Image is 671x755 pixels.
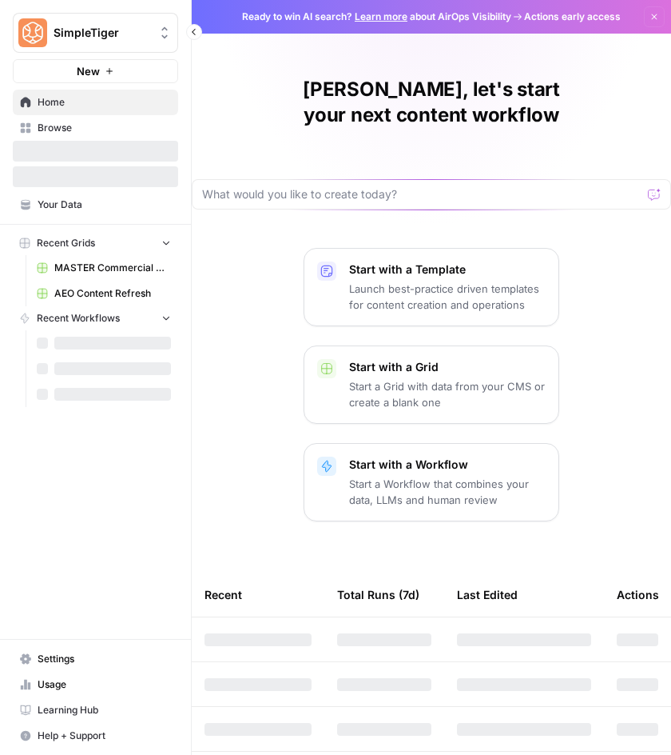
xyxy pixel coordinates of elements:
button: Workspace: SimpleTiger [13,13,178,53]
div: Total Runs (7d) [337,573,419,617]
span: Actions early access [524,10,621,24]
span: Ready to win AI search? about AirOps Visibility [242,10,511,24]
a: Learning Hub [13,697,178,723]
p: Start with a Template [349,262,546,278]
p: Start a Grid with data from your CMS or create a blank one [349,378,546,410]
div: Actions [617,573,659,617]
a: Home [13,90,178,115]
span: Home [38,95,171,110]
p: Start a Workflow that combines your data, LLMs and human review [349,476,546,508]
span: Browse [38,121,171,135]
button: Start with a GridStart a Grid with data from your CMS or create a blank one [304,346,559,424]
span: Your Data [38,198,171,212]
p: Start with a Grid [349,359,546,375]
h1: [PERSON_NAME], let's start your next content workflow [192,77,671,128]
a: AEO Content Refresh [30,281,178,306]
a: Usage [13,672,178,697]
span: Recent Workflows [37,311,120,326]
button: New [13,59,178,83]
div: Recent [204,573,312,617]
a: Learn more [355,10,407,22]
span: AEO Content Refresh [54,286,171,301]
a: Your Data [13,192,178,218]
button: Start with a WorkflowStart a Workflow that combines your data, LLMs and human review [304,443,559,521]
button: Recent Grids [13,231,178,255]
a: MASTER Commercial Update Grid [30,255,178,281]
span: Recent Grids [37,236,95,250]
span: Learning Hub [38,703,171,717]
span: Usage [38,677,171,692]
img: SimpleTiger Logo [18,18,47,47]
button: Recent Workflows [13,306,178,330]
span: Settings [38,652,171,666]
a: Settings [13,646,178,672]
p: Start with a Workflow [349,457,546,473]
span: MASTER Commercial Update Grid [54,261,171,275]
p: Launch best-practice driven templates for content creation and operations [349,281,546,313]
a: Browse [13,115,178,141]
span: New [77,63,100,79]
div: Last Edited [457,573,518,617]
input: What would you like to create today? [202,186,641,202]
button: Start with a TemplateLaunch best-practice driven templates for content creation and operations [304,248,559,326]
button: Help + Support [13,723,178,749]
span: Help + Support [38,729,171,743]
span: SimpleTiger [54,25,150,41]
